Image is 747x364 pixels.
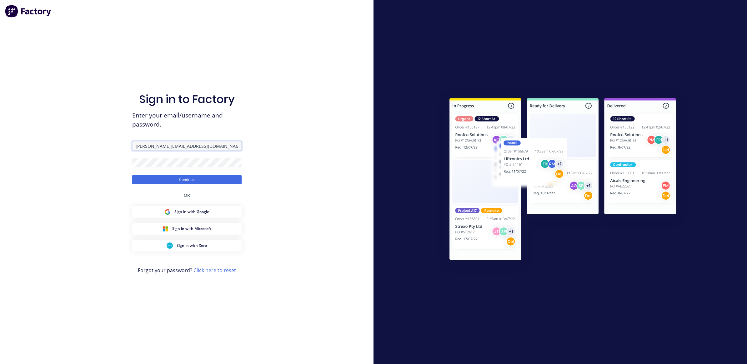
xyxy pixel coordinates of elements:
[138,267,236,274] span: Forgot your password?
[172,226,211,232] span: Sign in with Microsoft
[132,111,242,129] span: Enter your email/username and password.
[132,240,242,252] button: Xero Sign inSign in with Xero
[436,86,690,275] img: Sign in
[177,243,207,248] span: Sign in with Xero
[164,209,171,215] img: Google Sign in
[174,209,209,215] span: Sign in with Google
[132,223,242,235] button: Microsoft Sign inSign in with Microsoft
[184,184,190,206] div: OR
[5,5,52,17] img: Factory
[132,206,242,218] button: Google Sign inSign in with Google
[167,242,173,249] img: Xero Sign in
[132,175,242,184] button: Continue
[132,141,242,151] input: Email/Username
[162,226,168,232] img: Microsoft Sign in
[139,92,235,106] h1: Sign in to Factory
[193,267,236,274] a: Click here to reset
